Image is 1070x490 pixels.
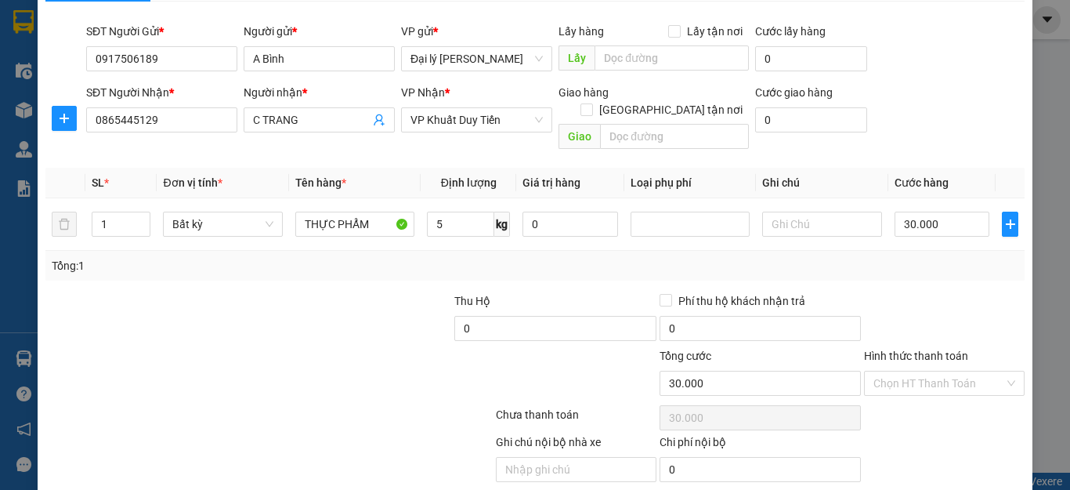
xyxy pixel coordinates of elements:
span: Giao hàng [558,86,609,99]
input: Ghi Chú [762,212,881,237]
div: VP gửi [401,23,552,40]
span: Thu Hộ [454,295,490,307]
button: plus [1002,212,1018,237]
span: Giao [558,124,600,149]
span: Lấy [558,45,595,71]
div: SĐT Người Gửi [86,23,237,40]
span: Tổng cước [660,350,711,362]
label: Cước lấy hàng [755,25,826,38]
label: Hình thức thanh toán [864,350,968,362]
span: Giá trị hàng [522,176,580,189]
span: Đại lý Nghi Hải [410,47,543,71]
div: Người nhận [244,84,395,101]
button: plus [52,106,77,131]
input: 0 [522,212,618,237]
span: Cước hàng [895,176,949,189]
span: VP Khuất Duy Tiến [410,108,543,132]
span: Lấy hàng [558,25,604,38]
div: Người gửi [244,23,395,40]
th: Ghi chú [756,168,887,198]
input: Dọc đường [600,124,749,149]
span: Lấy tận nơi [681,23,749,40]
span: Bất kỳ [172,212,273,236]
span: [GEOGRAPHIC_DATA] tận nơi [593,101,749,118]
input: Nhập ghi chú [496,457,656,482]
input: Cước lấy hàng [755,46,867,71]
div: SĐT Người Nhận [86,84,237,101]
span: plus [1003,218,1018,230]
span: SL [92,176,104,189]
button: delete [52,212,77,237]
span: Định lượng [441,176,497,189]
span: kg [494,212,510,237]
span: plus [52,112,76,125]
div: Chi phí nội bộ [660,434,861,457]
span: user-add [373,114,385,126]
div: Chưa thanh toán [494,406,658,434]
input: VD: Bàn, Ghế [295,212,414,237]
th: Loại phụ phí [624,168,756,198]
input: Cước giao hàng [755,107,867,132]
span: Tên hàng [295,176,346,189]
div: Ghi chú nội bộ nhà xe [496,434,656,457]
input: Dọc đường [595,45,749,71]
span: Đơn vị tính [163,176,222,189]
span: VP Nhận [401,86,445,99]
label: Cước giao hàng [755,86,833,99]
div: Tổng: 1 [52,257,414,274]
span: Phí thu hộ khách nhận trả [672,292,812,310]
